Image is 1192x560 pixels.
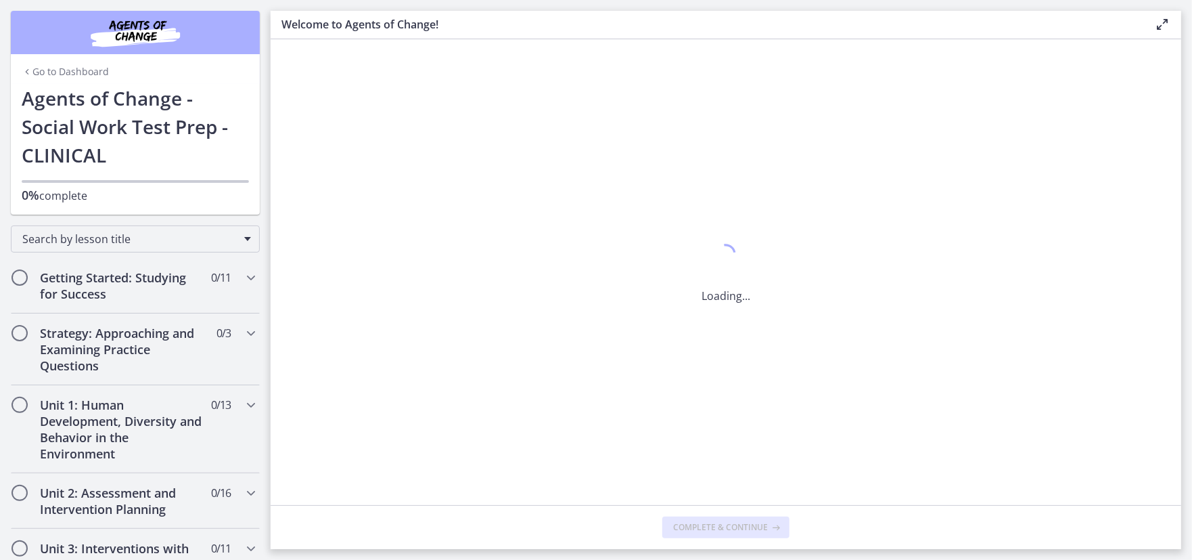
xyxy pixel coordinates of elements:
div: Search by lesson title [11,225,260,253]
img: Agents of Change [54,16,216,49]
span: 0 / 16 [211,485,231,501]
div: 1 [702,240,750,272]
span: 0 / 3 [216,325,231,341]
span: Complete & continue [673,522,768,533]
button: Complete & continue [662,517,789,538]
span: 0 / 11 [211,540,231,557]
h1: Agents of Change - Social Work Test Prep - CLINICAL [22,84,249,169]
span: 0% [22,187,39,203]
h2: Getting Started: Studying for Success [40,270,205,302]
p: complete [22,187,249,204]
h3: Welcome to Agents of Change! [281,16,1132,33]
h2: Unit 1: Human Development, Diversity and Behavior in the Environment [40,397,205,462]
p: Loading... [702,288,750,304]
span: 0 / 11 [211,270,231,286]
h2: Strategy: Approaching and Examining Practice Questions [40,325,205,374]
a: Go to Dashboard [22,65,109,79]
span: 0 / 13 [211,397,231,413]
span: Search by lesson title [22,232,237,246]
h2: Unit 2: Assessment and Intervention Planning [40,485,205,517]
